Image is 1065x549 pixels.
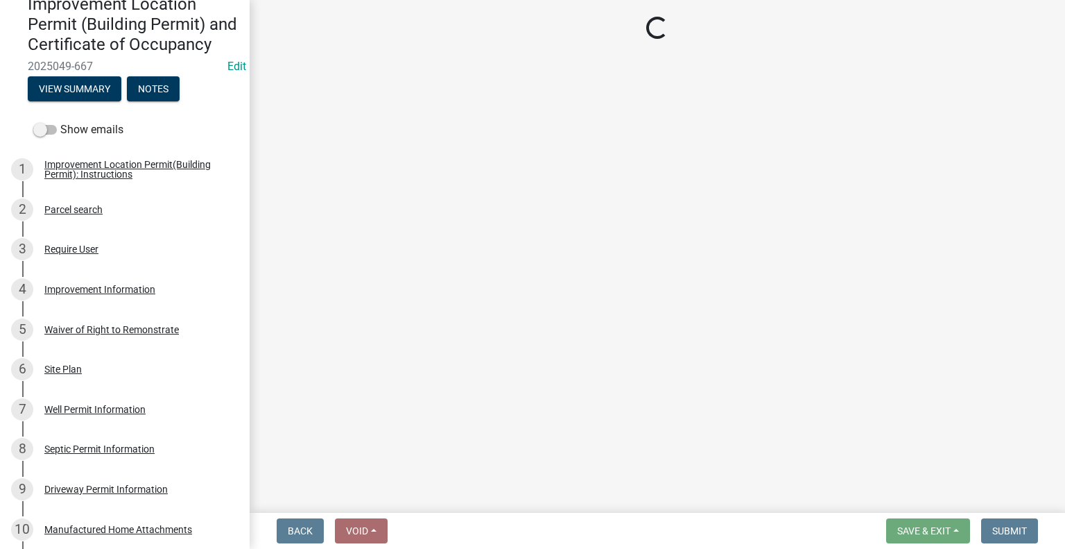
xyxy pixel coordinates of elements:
[886,518,970,543] button: Save & Exit
[44,285,155,294] div: Improvement Information
[44,525,192,534] div: Manufactured Home Attachments
[11,319,33,341] div: 5
[277,518,324,543] button: Back
[44,160,227,179] div: Improvement Location Permit(Building Permit): Instructions
[227,60,246,73] wm-modal-confirm: Edit Application Number
[127,85,180,96] wm-modal-confirm: Notes
[11,518,33,541] div: 10
[11,199,33,221] div: 2
[127,76,180,101] button: Notes
[28,85,121,96] wm-modal-confirm: Summary
[28,76,121,101] button: View Summary
[11,238,33,260] div: 3
[44,325,179,335] div: Waiver of Right to Remonstrate
[44,244,98,254] div: Require User
[28,60,222,73] span: 2025049-667
[44,205,103,214] div: Parcel search
[11,438,33,460] div: 8
[33,121,123,138] label: Show emails
[346,525,368,537] span: Void
[981,518,1038,543] button: Submit
[335,518,388,543] button: Void
[44,364,82,374] div: Site Plan
[11,398,33,421] div: 7
[992,525,1027,537] span: Submit
[44,405,146,414] div: Well Permit Information
[44,484,168,494] div: Driveway Permit Information
[11,358,33,380] div: 6
[11,158,33,180] div: 1
[227,60,246,73] a: Edit
[288,525,313,537] span: Back
[897,525,951,537] span: Save & Exit
[44,444,155,454] div: Septic Permit Information
[11,478,33,500] div: 9
[11,278,33,301] div: 4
